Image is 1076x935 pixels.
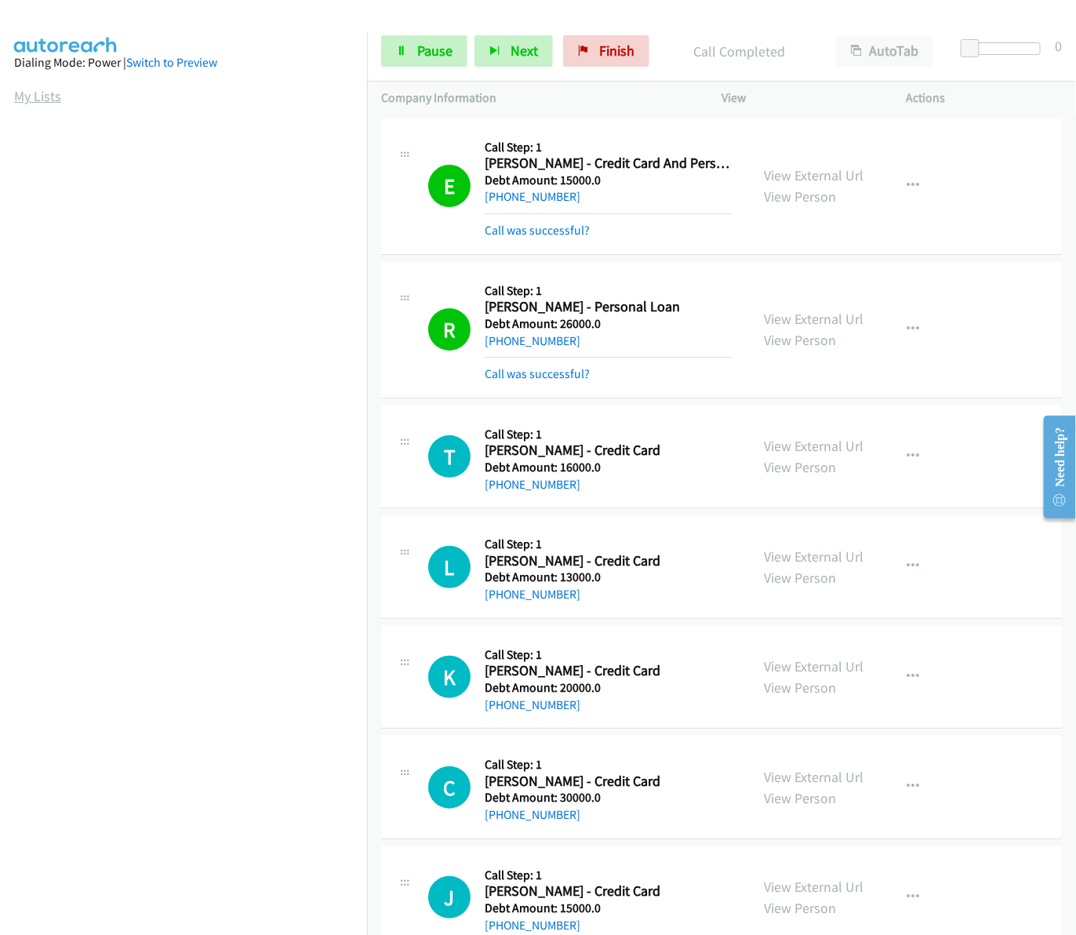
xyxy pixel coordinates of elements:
a: [PHONE_NUMBER] [485,587,580,602]
h5: Debt Amount: 26000.0 [485,316,732,332]
h1: L [428,546,471,588]
h2: [PERSON_NAME] - Credit Card [485,662,732,680]
h5: Debt Amount: 13000.0 [485,569,732,585]
div: The call is yet to be attempted [428,435,471,478]
a: View External Url [764,657,863,675]
a: Pause [381,35,467,67]
h2: [PERSON_NAME] - Credit Card And Personal Loan [485,155,732,173]
a: Finish [563,35,649,67]
h5: Call Step: 1 [485,757,732,773]
div: Delay between calls (in seconds) [969,42,1041,55]
h1: R [428,308,471,351]
span: Pause [417,42,453,60]
a: [PHONE_NUMBER] [485,189,580,204]
div: Dialing Mode: Power | [14,53,353,72]
p: Company Information [381,89,693,107]
h5: Call Step: 1 [485,283,732,299]
h5: Call Step: 1 [485,140,732,155]
a: View External Url [764,548,863,566]
h2: [PERSON_NAME] - Credit Card [485,882,732,900]
h5: Debt Amount: 20000.0 [485,680,732,696]
h2: [PERSON_NAME] - Credit Card [485,552,732,570]
a: View Person [764,569,836,587]
a: [PHONE_NUMBER] [485,918,580,933]
span: Finish [599,42,634,60]
button: Next [474,35,553,67]
iframe: Resource Center [1031,405,1076,529]
div: 0 [1055,35,1062,56]
a: View External Url [764,878,863,896]
h1: K [428,656,471,698]
a: View External Url [764,310,863,328]
iframe: Dialpad [14,121,367,866]
p: View [722,89,878,107]
a: [PHONE_NUMBER] [485,697,580,712]
a: Call was successful? [485,366,590,381]
h1: E [428,165,471,207]
h2: [PERSON_NAME] - Personal Loan [485,298,732,316]
a: View External Url [764,166,863,184]
a: View Person [764,789,836,807]
a: Switch to Preview [126,55,217,70]
h5: Call Step: 1 [485,427,732,442]
h5: Call Step: 1 [485,537,732,552]
a: My Lists [14,87,61,105]
h5: Call Step: 1 [485,868,732,883]
a: View Person [764,331,836,349]
a: View External Url [764,437,863,455]
a: Call was successful? [485,223,590,238]
h5: Debt Amount: 16000.0 [485,460,732,475]
a: View Person [764,679,836,697]
h5: Debt Amount: 30000.0 [485,790,732,806]
h2: [PERSON_NAME] - Credit Card [485,773,732,791]
button: AutoTab [836,35,933,67]
a: View Person [764,458,836,476]
a: [PHONE_NUMBER] [485,807,580,822]
h1: J [428,876,471,919]
h1: C [428,766,471,809]
a: [PHONE_NUMBER] [485,333,580,348]
div: The call is yet to be attempted [428,546,471,588]
h1: T [428,435,471,478]
span: Next [511,42,538,60]
p: Call Completed [671,41,808,62]
h5: Call Step: 1 [485,647,732,663]
a: View Person [764,899,836,917]
a: View Person [764,187,836,206]
a: View External Url [764,768,863,786]
h5: Debt Amount: 15000.0 [485,173,732,188]
h5: Debt Amount: 15000.0 [485,900,732,916]
h2: [PERSON_NAME] - Credit Card [485,442,732,460]
a: [PHONE_NUMBER] [485,477,580,492]
div: The call is yet to be attempted [428,876,471,919]
p: Actions [906,89,1062,107]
